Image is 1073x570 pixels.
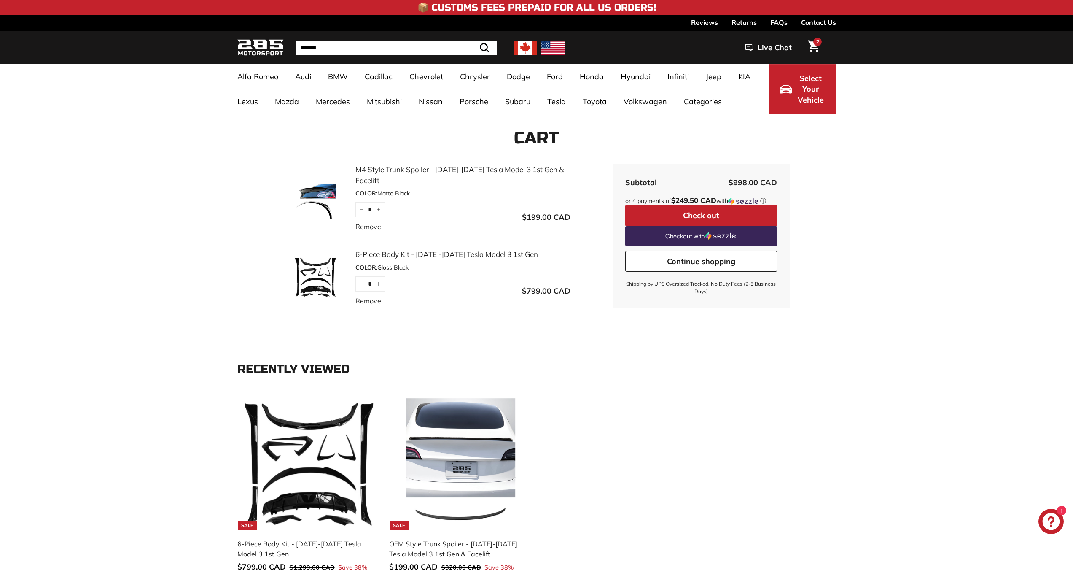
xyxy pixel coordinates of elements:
small: Shipping by UPS Oversized Tracked, No Duty Fees (2-5 Business Days) [625,280,777,295]
span: $998.00 CAD [729,178,777,187]
div: Gloss Black [355,263,570,272]
a: Chrysler [452,64,498,89]
button: Check out [625,205,777,226]
img: M4 Style Trunk Spoiler - 2017-2025 Tesla Model 3 1st Gen & Facelift [284,177,347,219]
a: BMW [320,64,356,89]
h4: 📦 Customs Fees Prepaid for All US Orders! [417,3,656,13]
a: 6-Piece Body Kit - [DATE]-[DATE] Tesla Model 3 1st Gen [355,249,570,260]
button: Live Chat [734,37,803,58]
a: Continue shopping [625,251,777,272]
a: Categories [675,89,730,114]
a: Remove [355,222,381,232]
span: $249.50 CAD [671,196,716,205]
input: Search [296,41,497,55]
a: Porsche [451,89,497,114]
a: Volkswagen [615,89,675,114]
a: Returns [731,15,757,30]
a: FAQs [770,15,788,30]
a: Mercedes [307,89,358,114]
a: Mitsubishi [358,89,410,114]
div: or 4 payments of$249.50 CADwithSezzle Click to learn more about Sezzle [625,197,777,205]
div: or 4 payments of with [625,197,777,205]
button: Increase item quantity by one [372,202,385,217]
img: Sezzle [705,232,736,240]
h1: Cart [237,129,836,147]
a: Audi [287,64,320,89]
span: Live Chat [758,42,792,53]
a: Remove [355,296,381,306]
div: Matte Black [355,189,570,198]
div: Recently viewed [237,363,836,376]
a: Checkout with [625,226,777,246]
a: Chevrolet [401,64,452,89]
a: Subaru [497,89,539,114]
a: Toyota [574,89,615,114]
button: Reduce item quantity by one [355,276,368,292]
a: Ford [538,64,571,89]
a: Alfa Romeo [229,64,287,89]
div: OEM Style Trunk Spoiler - [DATE]-[DATE] Tesla Model 3 1st Gen & Facelift [389,539,524,559]
div: Subtotal [625,177,657,188]
a: Honda [571,64,612,89]
inbox-online-store-chat: Shopify online store chat [1036,509,1066,536]
a: KIA [730,64,759,89]
span: COLOR: [355,189,377,197]
a: Jeep [697,64,730,89]
img: Sezzle [728,197,758,205]
span: $199.00 CAD [522,212,570,222]
a: Lexus [229,89,266,114]
a: Reviews [691,15,718,30]
button: Reduce item quantity by one [355,202,368,217]
a: Hyundai [612,64,659,89]
span: $799.00 CAD [522,286,570,296]
img: 6-Piece Body Kit - 2017-2023 Tesla Model 3 1st Gen [284,256,347,298]
a: Contact Us [801,15,836,30]
button: Increase item quantity by one [372,276,385,292]
a: Mazda [266,89,307,114]
span: Select Your Vehicle [796,73,825,105]
div: Sale [238,521,257,530]
div: 6-Piece Body Kit - [DATE]-[DATE] Tesla Model 3 1st Gen [237,539,372,559]
a: Nissan [410,89,451,114]
a: M4 Style Trunk Spoiler - [DATE]-[DATE] Tesla Model 3 1st Gen & Facelift [355,164,570,186]
a: Cart [803,33,824,62]
span: 2 [816,38,819,45]
a: Dodge [498,64,538,89]
span: COLOR: [355,264,377,271]
img: Logo_285_Motorsport_areodynamics_components [237,38,284,58]
a: Cadillac [356,64,401,89]
a: Infiniti [659,64,697,89]
a: Tesla [539,89,574,114]
button: Select Your Vehicle [769,64,836,114]
div: Sale [390,521,409,530]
